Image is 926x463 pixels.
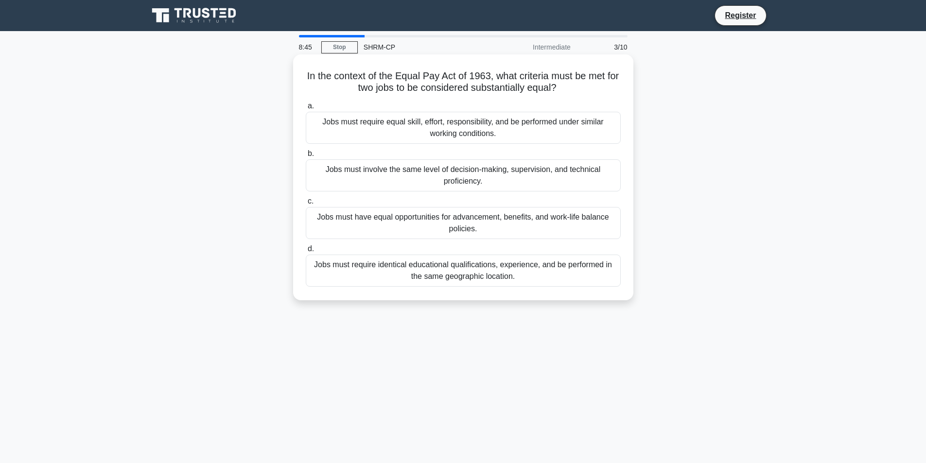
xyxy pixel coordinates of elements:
a: Stop [321,41,358,53]
div: Jobs must have equal opportunities for advancement, benefits, and work-life balance policies. [306,207,621,239]
span: c. [308,197,314,205]
div: 8:45 [293,37,321,57]
span: a. [308,102,314,110]
h5: In the context of the Equal Pay Act of 1963, what criteria must be met for two jobs to be conside... [305,70,622,94]
div: Intermediate [491,37,577,57]
div: SHRM-CP [358,37,491,57]
div: Jobs must require identical educational qualifications, experience, and be performed in the same ... [306,255,621,287]
div: Jobs must involve the same level of decision-making, supervision, and technical proficiency. [306,159,621,191]
div: Jobs must require equal skill, effort, responsibility, and be performed under similar working con... [306,112,621,144]
a: Register [719,9,762,21]
span: b. [308,149,314,157]
span: d. [308,244,314,253]
div: 3/10 [577,37,633,57]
